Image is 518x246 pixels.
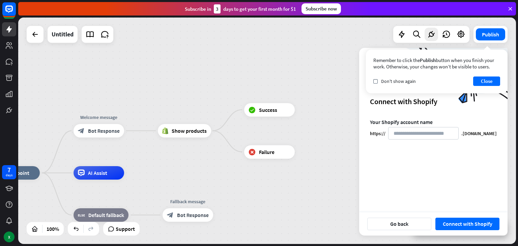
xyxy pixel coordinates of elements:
[473,76,500,86] button: Close
[185,4,296,13] div: Subscribe in days to get your first month for $1
[435,218,499,230] button: Connect with Shopify
[45,223,61,234] div: 100%
[420,57,436,63] span: Publish
[167,212,174,218] i: block_bot_response
[370,130,385,136] div: https://
[68,114,129,121] div: Welcome message
[367,218,431,230] button: Go back
[214,4,221,13] div: 3
[373,57,500,70] div: Remember to click the button when you finish your work. Otherwise, your changes won’t be visible ...
[249,106,256,113] i: block_success
[461,130,497,136] div: .[DOMAIN_NAME]
[5,3,26,23] button: Open LiveChat chat widget
[381,78,416,84] span: Don't show again
[52,26,74,43] div: Untitled
[78,212,85,218] i: block_fallback
[259,106,277,113] span: Success
[301,3,341,14] div: Subscribe now
[370,119,433,125] span: Your Shopify account name
[116,223,135,234] span: Support
[88,127,120,134] span: Bot Response
[88,212,124,218] span: Default fallback
[370,97,497,106] div: Connect with Shopify
[249,149,256,155] i: block_failure
[476,28,505,40] button: Publish
[88,170,107,176] span: AI Assist
[6,173,12,178] div: days
[259,149,275,155] span: Failure
[172,127,207,134] span: Show products
[157,198,218,205] div: Fallback message
[4,232,15,242] div: X
[177,212,209,218] span: Bot Response
[7,167,11,173] div: 7
[78,127,85,134] i: block_bot_response
[2,165,16,179] a: 7 days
